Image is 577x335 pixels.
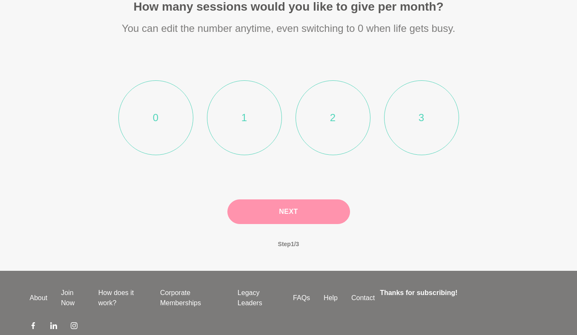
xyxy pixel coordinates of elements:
a: LinkedIn [50,322,57,332]
a: How does it work? [92,288,153,308]
a: Help [317,293,344,303]
span: Step 1 / 3 [268,231,310,257]
h4: Thanks for subscribing! [380,288,542,298]
a: Corporate Memberships [153,288,231,308]
p: You can edit the number anytime, even switching to 0 when life gets busy. [84,21,493,36]
a: Legacy Leaders [231,288,286,308]
a: Join Now [54,288,91,308]
a: Instagram [71,322,78,332]
a: Contact [344,293,382,303]
a: About [23,293,55,303]
a: Facebook [30,322,37,332]
a: FAQs [286,293,317,303]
